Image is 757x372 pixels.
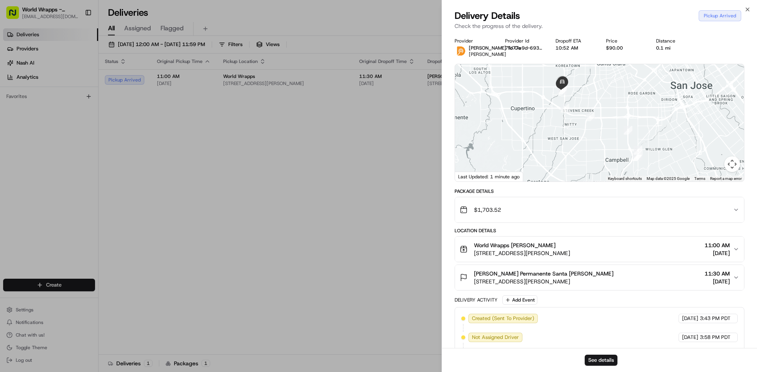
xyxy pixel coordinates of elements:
[474,249,570,257] span: [STREET_ADDRESS][PERSON_NAME]
[505,45,543,51] button: 7fd77e9d-693b-8096-5519-fc55baff170b
[705,241,730,249] span: 11:00 AM
[682,334,698,341] span: [DATE]
[656,45,694,51] div: 0.1 mi
[502,295,537,305] button: Add Event
[505,38,543,44] div: Provider Id
[455,237,744,262] button: World Wrapps [PERSON_NAME][STREET_ADDRESS][PERSON_NAME]11:00 AM[DATE]
[8,115,14,121] div: 📗
[608,176,642,181] button: Keyboard shortcuts
[710,176,742,181] a: Report a map error
[455,22,744,30] p: Check the progress of the delivery.
[455,9,520,22] span: Delivery Details
[606,38,644,44] div: Price
[8,75,22,89] img: 1736555255976-a54dd68f-1ca7-489b-9aae-adbdc363a1c4
[700,334,731,341] span: 3:58 PM PDT
[455,297,498,303] div: Delivery Activity
[455,38,492,44] div: Provider
[700,315,731,322] span: 3:43 PM PDT
[472,315,534,322] span: Created (Sent To Provider)
[5,111,63,125] a: 📗Knowledge Base
[8,8,24,24] img: Nash
[656,38,694,44] div: Distance
[474,270,613,278] span: [PERSON_NAME] Permanente Santa [PERSON_NAME]
[705,278,730,285] span: [DATE]
[556,45,593,51] div: 10:52 AM
[634,150,643,159] div: 3
[556,38,593,44] div: Dropoff ETA
[705,270,730,278] span: 11:30 AM
[56,133,95,139] a: Powered byPylon
[472,334,519,341] span: Not Assigned Driver
[469,51,506,57] span: [PERSON_NAME]
[16,114,60,122] span: Knowledge Base
[21,51,130,59] input: Clear
[634,146,642,155] div: 4
[455,228,744,234] div: Location Details
[624,126,632,135] div: 5
[694,176,705,181] a: Terms (opens in new tab)
[67,115,73,121] div: 💻
[457,171,483,181] img: Google
[75,114,127,122] span: API Documentation
[586,113,595,121] div: 6
[455,197,744,222] button: $1,703.52
[647,176,690,181] span: Map data ©2025 Google
[455,265,744,290] button: [PERSON_NAME] Permanente Santa [PERSON_NAME][STREET_ADDRESS][PERSON_NAME]11:30 AM[DATE]
[134,78,144,87] button: Start new chat
[585,355,617,366] button: See details
[633,152,641,161] div: 2
[455,188,744,194] div: Package Details
[724,156,740,172] button: Map camera controls
[78,133,95,139] span: Pylon
[457,171,483,181] a: Open this area in Google Maps (opens a new window)
[474,278,613,285] span: [STREET_ADDRESS][PERSON_NAME]
[455,172,523,181] div: Last Updated: 1 minute ago
[455,45,467,57] img: ddtg_logo_v2.png
[557,86,566,95] div: 9
[474,206,501,214] span: $1,703.52
[705,249,730,257] span: [DATE]
[27,83,100,89] div: We're available if you need us!
[8,31,144,44] p: Welcome 👋
[63,111,130,125] a: 💻API Documentation
[469,45,521,51] span: [PERSON_NAME] To Go
[27,75,129,83] div: Start new chat
[606,45,644,51] div: $90.00
[474,241,556,249] span: World Wrapps [PERSON_NAME]
[561,104,569,113] div: 7
[682,315,698,322] span: [DATE]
